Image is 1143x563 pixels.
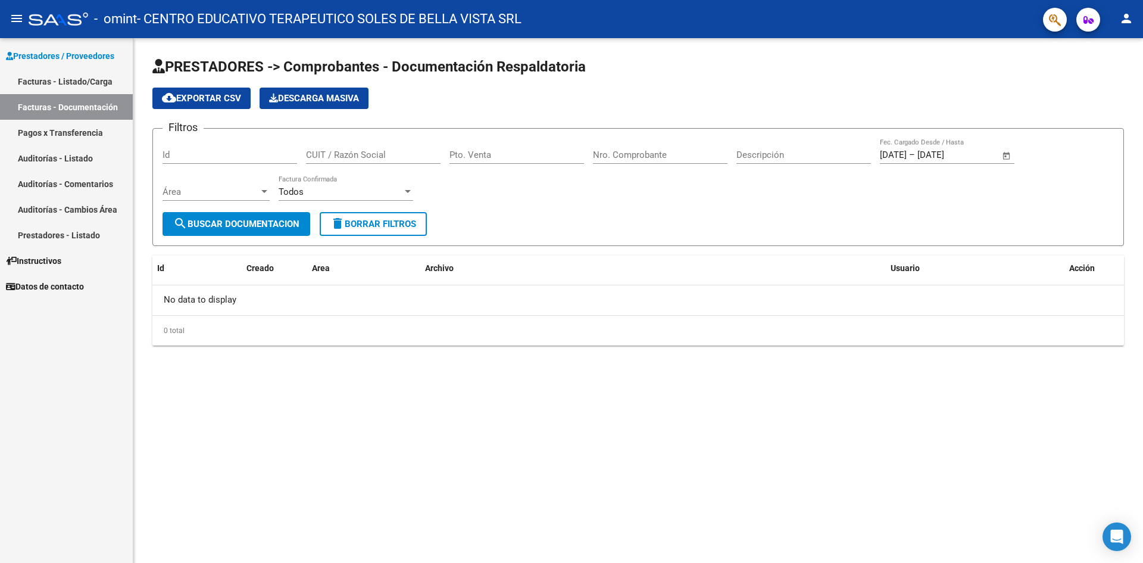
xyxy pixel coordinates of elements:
datatable-header-cell: Acción [1064,256,1124,281]
input: Start date [880,150,907,160]
datatable-header-cell: Archivo [420,256,886,281]
mat-icon: delete [330,216,345,231]
span: Datos de contacto [6,280,84,293]
span: Todos [279,186,304,197]
datatable-header-cell: Area [307,256,420,281]
span: Exportar CSV [162,93,241,104]
mat-icon: search [173,216,188,231]
mat-icon: person [1119,11,1133,26]
button: Borrar Filtros [320,212,427,236]
span: - omint [94,6,137,32]
span: Acción [1069,263,1095,273]
datatable-header-cell: Usuario [886,256,1064,281]
datatable-header-cell: Creado [242,256,307,281]
span: Instructivos [6,254,61,267]
span: Area [312,263,330,273]
span: Usuario [891,263,920,273]
button: Open calendar [1000,149,1014,163]
span: Creado [246,263,274,273]
span: PRESTADORES -> Comprobantes - Documentación Respaldatoria [152,58,586,75]
app-download-masive: Descarga masiva de comprobantes (adjuntos) [260,88,368,109]
span: Área [163,186,259,197]
mat-icon: menu [10,11,24,26]
h3: Filtros [163,119,204,136]
span: - CENTRO EDUCATIVO TERAPEUTICO SOLES DE BELLA VISTA SRL [137,6,521,32]
input: End date [917,150,975,160]
span: – [909,150,915,160]
mat-icon: cloud_download [162,91,176,105]
span: Archivo [425,263,454,273]
span: Prestadores / Proveedores [6,49,114,63]
div: Open Intercom Messenger [1103,522,1131,551]
span: Borrar Filtros [330,219,416,229]
datatable-header-cell: Id [152,256,200,281]
div: No data to display [152,285,1124,315]
div: 0 total [152,316,1124,346]
span: Descarga Masiva [269,93,359,104]
span: Buscar Documentacion [173,219,299,229]
button: Buscar Documentacion [163,212,310,236]
span: Id [157,263,164,273]
button: Descarga Masiva [260,88,368,109]
button: Exportar CSV [152,88,251,109]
